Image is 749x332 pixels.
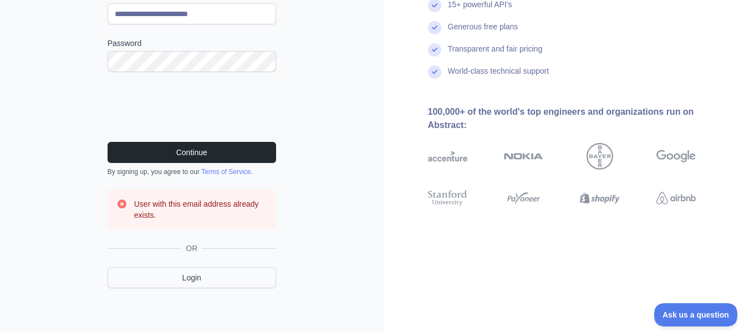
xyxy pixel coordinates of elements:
img: google [656,143,696,170]
img: check mark [428,65,441,79]
img: check mark [428,43,441,57]
button: Continue [108,142,276,163]
img: nokia [504,143,543,170]
h3: User with this email address already exists. [134,198,267,221]
img: shopify [580,188,619,208]
div: Transparent and fair pricing [448,43,543,65]
img: accenture [428,143,467,170]
img: bayer [587,143,613,170]
iframe: Toggle Customer Support [654,303,738,326]
iframe: reCAPTCHA [108,85,276,129]
img: payoneer [504,188,543,208]
img: check mark [428,21,441,34]
a: Terms of Service [201,168,251,176]
span: OR [181,243,202,254]
div: World-class technical support [448,65,549,88]
img: stanford university [428,188,467,208]
div: Generous free plans [448,21,518,43]
div: 100,000+ of the world's top engineers and organizations run on Abstract: [428,105,732,132]
a: Login [108,267,276,288]
img: airbnb [656,188,696,208]
div: By signing up, you agree to our . [108,167,276,176]
label: Password [108,38,276,49]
